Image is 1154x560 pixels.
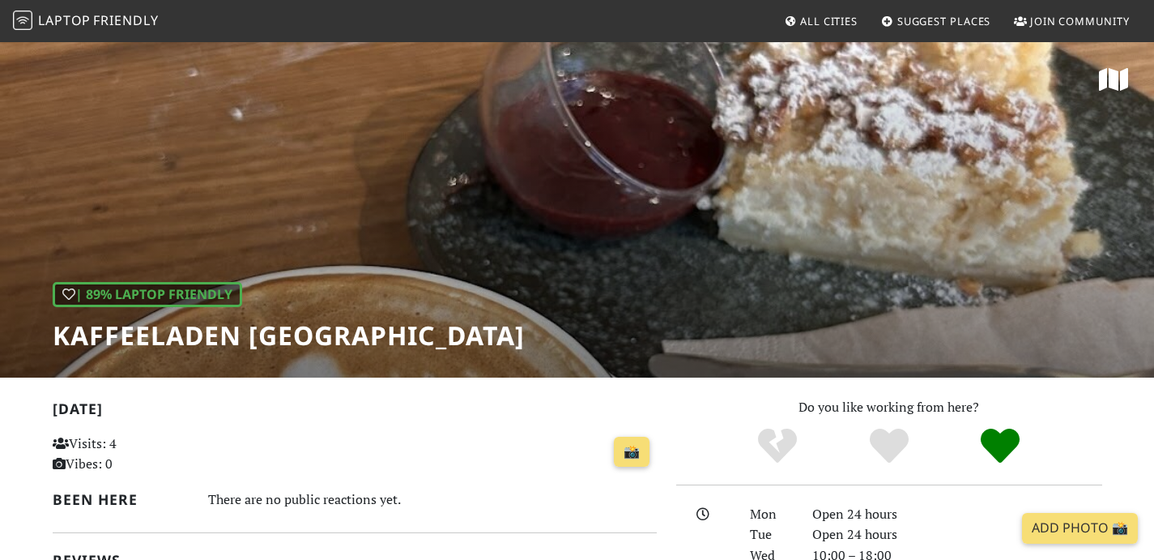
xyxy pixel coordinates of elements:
a: Join Community [1007,6,1136,36]
div: Open 24 hours [803,504,1112,525]
a: Suggest Places [875,6,998,36]
span: All Cities [800,14,858,28]
div: Definitely! [944,426,1056,467]
a: LaptopFriendly LaptopFriendly [13,7,159,36]
h1: Kaffeeladen [GEOGRAPHIC_DATA] [53,320,525,351]
div: There are no public reactions yet. [208,488,657,511]
a: 📸 [614,437,649,468]
img: LaptopFriendly [13,11,32,30]
p: Visits: 4 Vibes: 0 [53,434,241,475]
div: Mon [740,504,802,525]
a: All Cities [777,6,864,36]
h2: Been here [53,491,189,508]
span: Join Community [1030,14,1130,28]
div: Open 24 hours [803,524,1112,545]
a: Add Photo 📸 [1022,513,1138,544]
div: | 89% Laptop Friendly [53,282,242,308]
span: Laptop [38,11,91,29]
span: Suggest Places [897,14,991,28]
div: Tue [740,524,802,545]
span: Friendly [93,11,158,29]
div: Yes [833,426,945,467]
div: No [722,426,833,467]
p: Do you like working from here? [676,397,1102,418]
h2: [DATE] [53,400,657,424]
